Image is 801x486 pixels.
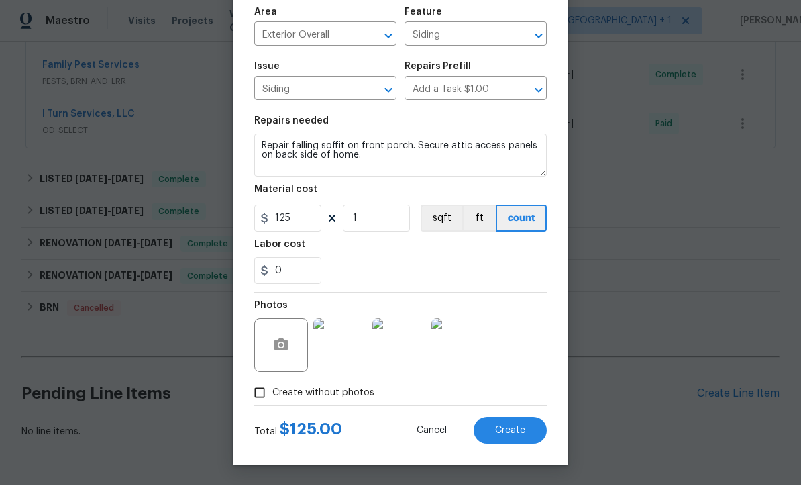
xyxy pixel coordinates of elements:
[405,8,442,17] h5: Feature
[495,426,525,436] span: Create
[405,62,471,72] h5: Repairs Prefill
[417,426,447,436] span: Cancel
[254,8,277,17] h5: Area
[529,81,548,100] button: Open
[254,423,342,439] div: Total
[254,117,329,126] h5: Repairs needed
[379,27,398,46] button: Open
[254,62,280,72] h5: Issue
[254,134,547,177] textarea: Repair falling soffit on front porch. Secure attic access panels on back side of home.
[496,205,547,232] button: count
[395,418,468,444] button: Cancel
[474,418,547,444] button: Create
[254,240,305,250] h5: Labor cost
[272,387,374,401] span: Create without photos
[254,185,317,195] h5: Material cost
[421,205,462,232] button: sqft
[280,422,342,438] span: $ 125.00
[529,27,548,46] button: Open
[462,205,496,232] button: ft
[254,301,288,311] h5: Photos
[379,81,398,100] button: Open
